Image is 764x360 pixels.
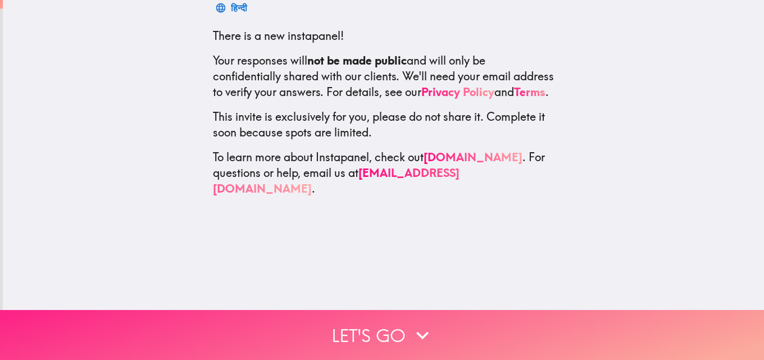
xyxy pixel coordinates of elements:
span: There is a new instapanel! [213,29,344,43]
p: To learn more about Instapanel, check out . For questions or help, email us at . [213,149,554,197]
a: Terms [514,85,545,99]
p: This invite is exclusively for you, please do not share it. Complete it soon because spots are li... [213,109,554,140]
p: Your responses will and will only be confidentially shared with our clients. We'll need your emai... [213,53,554,100]
a: [DOMAIN_NAME] [424,150,522,164]
a: Privacy Policy [421,85,494,99]
a: [EMAIL_ADDRESS][DOMAIN_NAME] [213,166,460,195]
b: not be made public [307,53,407,67]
